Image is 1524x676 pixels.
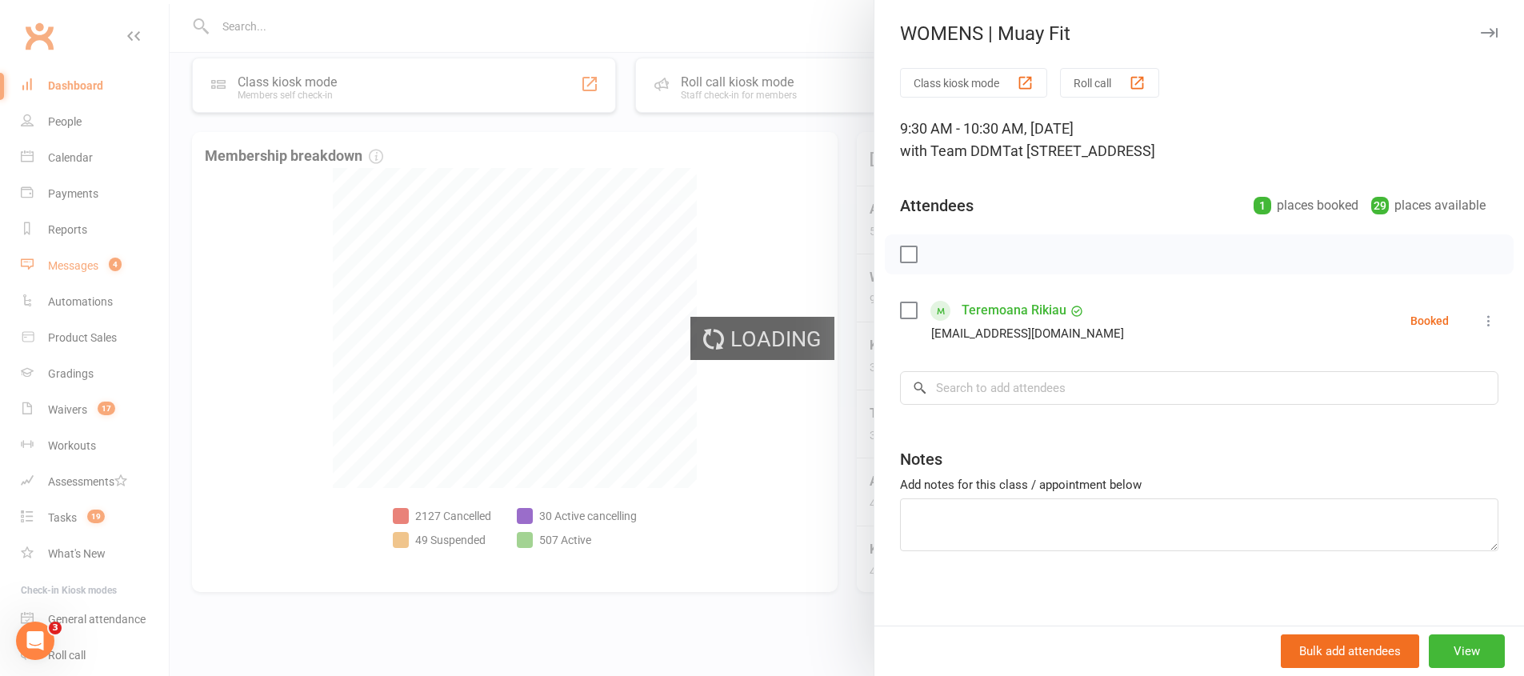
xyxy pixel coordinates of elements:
button: Class kiosk mode [900,68,1047,98]
div: [EMAIL_ADDRESS][DOMAIN_NAME] [931,323,1124,344]
span: with Team DDMT [900,142,1010,159]
div: Booked [1410,315,1449,326]
div: Attendees [900,194,974,217]
button: Roll call [1060,68,1159,98]
div: Add notes for this class / appointment below [900,475,1498,494]
div: 29 [1371,197,1389,214]
iframe: Intercom live chat [16,622,54,660]
div: Notes [900,448,942,470]
div: 9:30 AM - 10:30 AM, [DATE] [900,118,1498,162]
div: WOMENS | Muay Fit [874,22,1524,45]
div: places booked [1254,194,1358,217]
div: 1 [1254,197,1271,214]
span: 3 [49,622,62,634]
button: Bulk add attendees [1281,634,1419,668]
div: places available [1371,194,1486,217]
input: Search to add attendees [900,371,1498,405]
button: View [1429,634,1505,668]
span: at [STREET_ADDRESS] [1010,142,1155,159]
a: Teremoana Rikiau [962,298,1066,323]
